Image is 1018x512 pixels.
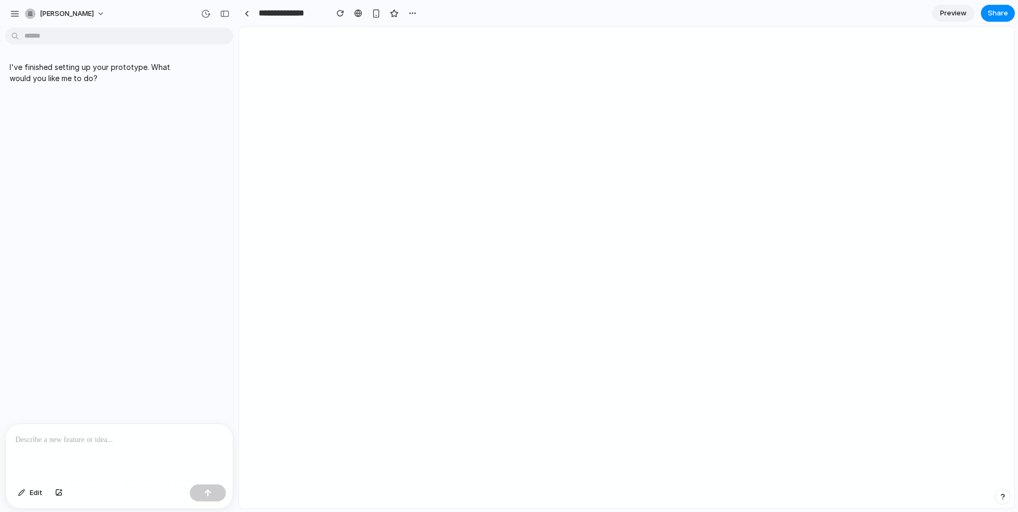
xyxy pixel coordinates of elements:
[988,8,1008,19] span: Share
[10,61,187,84] p: I've finished setting up your prototype. What would you like me to do?
[940,8,967,19] span: Preview
[21,5,110,22] button: [PERSON_NAME]
[981,5,1015,22] button: Share
[30,488,42,498] span: Edit
[13,484,48,501] button: Edit
[932,5,975,22] a: Preview
[40,8,94,19] span: [PERSON_NAME]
